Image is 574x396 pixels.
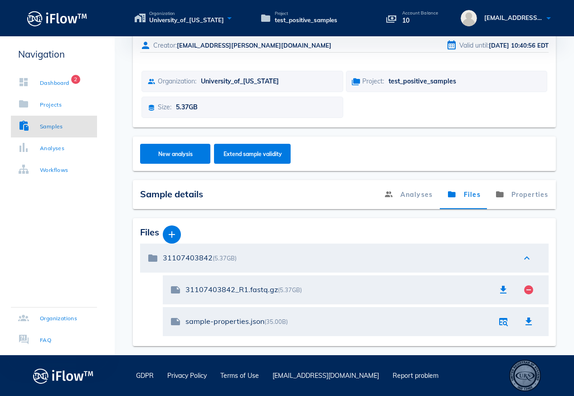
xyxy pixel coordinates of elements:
[223,151,282,157] span: Extend sample validity
[402,15,438,25] p: 10
[185,285,491,294] div: 31107403842_R1.fastq.gz
[170,316,181,327] i: note
[40,100,62,109] div: Projects
[389,77,456,85] span: test_positive_samples
[362,77,384,85] span: Project:
[521,253,532,264] i: expand_less
[488,180,556,209] a: Properties
[214,144,291,164] button: Extend sample validity
[176,103,198,111] span: 5.37GB
[149,11,224,16] span: Organization
[461,10,477,26] img: avatar.16069ca8.svg
[489,42,549,49] span: [DATE] 10:40:56 EDT
[459,41,489,49] span: Valid until:
[272,372,379,380] a: [EMAIL_ADDRESS][DOMAIN_NAME]
[140,188,203,200] span: Sample details
[158,103,171,111] span: Size:
[40,336,51,345] div: FAQ
[393,372,438,380] a: Report problem
[220,372,259,380] a: Terms of Use
[523,284,534,295] i: remove_circle
[167,372,207,380] a: Privacy Policy
[377,180,440,209] a: Analyses
[40,314,77,323] div: Organizations
[40,78,69,88] div: Dashboard
[40,144,64,153] div: Analyses
[163,254,512,262] div: 31107403842
[158,77,196,85] span: Organization:
[402,11,438,15] p: Account Balance
[153,41,177,49] span: Creator:
[71,75,80,84] span: Badge
[213,254,237,262] span: (5.37GB)
[33,366,93,386] img: logo
[140,225,549,244] div: Files
[149,16,224,25] span: University_of_[US_STATE]
[147,253,158,264] i: folder
[11,47,97,61] p: Navigation
[529,351,563,385] iframe: Drift Widget Chat Controller
[177,42,331,49] span: [EMAIL_ADDRESS][PERSON_NAME][DOMAIN_NAME]
[509,360,541,391] div: ISO 13485 – Quality Management System
[40,166,68,175] div: Workflows
[136,372,154,380] a: GDPR
[40,122,63,131] div: Samples
[149,151,202,157] span: New analysis
[278,286,302,293] span: (5.37GB)
[275,11,337,16] span: Project
[201,77,279,85] span: University_of_[US_STATE]
[440,180,488,209] a: Files
[170,284,181,295] i: note
[275,16,337,25] span: test_positive_samples
[185,317,491,326] div: sample-properties.json
[264,318,288,325] span: (35.00B)
[140,144,210,164] button: New analysis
